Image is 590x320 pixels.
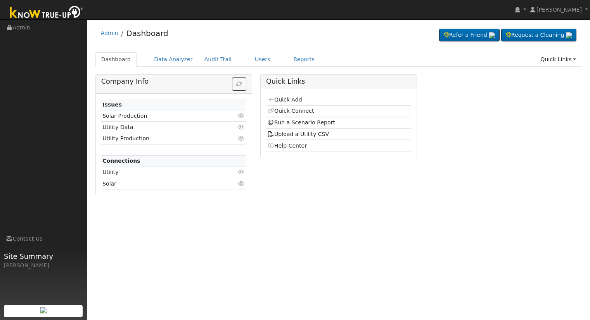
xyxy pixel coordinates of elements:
a: Quick Links [535,52,582,67]
img: retrieve [40,307,47,313]
td: Utility [101,167,223,178]
span: Site Summary [4,251,83,262]
span: [PERSON_NAME] [536,7,582,13]
td: Utility Data [101,122,223,133]
a: Refer a Friend [439,29,500,42]
a: Quick Add [267,96,302,103]
a: Audit Trail [199,52,237,67]
h5: Company Info [101,77,246,86]
td: Solar Production [101,110,223,122]
img: Know True-Up [6,4,87,22]
a: Users [249,52,276,67]
a: Reports [288,52,320,67]
a: Dashboard [126,29,168,38]
td: Utility Production [101,133,223,144]
a: Admin [101,30,118,36]
strong: Connections [102,158,140,164]
a: Upload a Utility CSV [267,131,329,137]
i: Click to view [238,124,245,130]
img: retrieve [566,32,572,38]
a: Request a Cleaning [501,29,576,42]
a: Help Center [267,143,307,149]
a: Data Analyzer [148,52,199,67]
h5: Quick Links [266,77,411,86]
img: retrieve [489,32,495,38]
a: Run a Scenario Report [267,119,335,126]
a: Dashboard [95,52,137,67]
i: Click to view [238,169,245,175]
strong: Issues [102,102,122,108]
td: Solar [101,178,223,189]
i: Click to view [238,181,245,186]
i: Click to view [238,113,245,119]
i: Click to view [238,136,245,141]
a: Quick Connect [267,108,314,114]
div: [PERSON_NAME] [4,262,83,270]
